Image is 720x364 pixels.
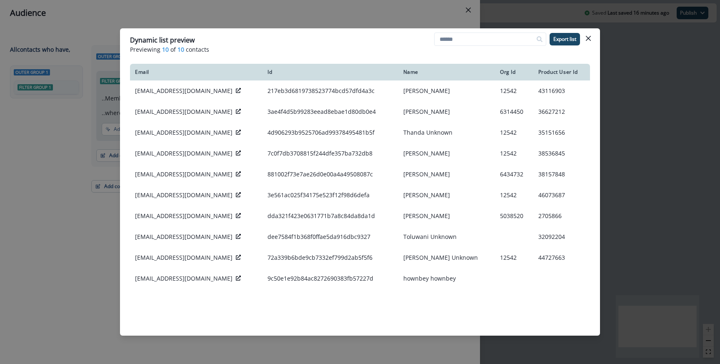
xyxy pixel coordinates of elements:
div: Org Id [500,69,528,75]
td: 72a339b6bde9cb7332ef799d2ab5f5f6 [262,247,398,268]
td: 44727663 [533,247,590,268]
td: 35151656 [533,122,590,143]
td: 12542 [495,185,533,206]
div: Id [267,69,393,75]
td: 2705866 [533,206,590,226]
td: 12542 [495,80,533,101]
td: [PERSON_NAME] [398,185,495,206]
td: dda321f423e0631771b7a8c84da8da1d [262,206,398,226]
div: Product User Id [538,69,585,75]
td: 6314450 [495,101,533,122]
td: 12542 [495,143,533,164]
td: 5038520 [495,206,533,226]
p: [EMAIL_ADDRESS][DOMAIN_NAME] [135,191,232,199]
td: [PERSON_NAME] Unknown [398,247,495,268]
p: Previewing of contacts [130,45,590,54]
p: [EMAIL_ADDRESS][DOMAIN_NAME] [135,128,232,137]
p: Export list [553,36,576,42]
td: 36627212 [533,101,590,122]
span: 10 [177,45,184,54]
td: 7c0f7db3708815f244dfe357ba732db8 [262,143,398,164]
td: hownbey hownbey [398,268,495,289]
p: Dynamic list preview [130,35,195,45]
td: [PERSON_NAME] [398,80,495,101]
p: [EMAIL_ADDRESS][DOMAIN_NAME] [135,233,232,241]
td: 217eb3d6819738523774bcd57dfd4a3c [262,80,398,101]
button: Export list [550,33,580,45]
td: 38157848 [533,164,590,185]
p: [EMAIL_ADDRESS][DOMAIN_NAME] [135,87,232,95]
td: dee7584f1b368f0ffae5da916dbc9327 [262,226,398,247]
td: 3ae4f4d5b99283eead8ebae1d80db0e4 [262,101,398,122]
p: [EMAIL_ADDRESS][DOMAIN_NAME] [135,149,232,158]
td: 38536845 [533,143,590,164]
p: [EMAIL_ADDRESS][DOMAIN_NAME] [135,108,232,116]
button: Close [582,32,595,45]
td: 46073687 [533,185,590,206]
div: Email [135,69,257,75]
p: [EMAIL_ADDRESS][DOMAIN_NAME] [135,212,232,220]
td: [PERSON_NAME] [398,101,495,122]
p: [EMAIL_ADDRESS][DOMAIN_NAME] [135,170,232,178]
td: [PERSON_NAME] [398,164,495,185]
div: Name [403,69,490,75]
td: [PERSON_NAME] [398,143,495,164]
p: [EMAIL_ADDRESS][DOMAIN_NAME] [135,274,232,283]
p: [EMAIL_ADDRESS][DOMAIN_NAME] [135,254,232,262]
td: [PERSON_NAME] [398,206,495,226]
td: Toluwani Unknown [398,226,495,247]
td: 12542 [495,122,533,143]
td: 43116903 [533,80,590,101]
td: 3e561ac025f34175e523f12f98d6defa [262,185,398,206]
td: Thanda Unknown [398,122,495,143]
span: 10 [162,45,169,54]
td: 32092204 [533,226,590,247]
td: 12542 [495,247,533,268]
td: 881002f73e7ae26d0e00a4a49508087c [262,164,398,185]
td: 6434732 [495,164,533,185]
td: 9c50e1e92b84ac8272690383fb57227d [262,268,398,289]
td: 4d906293b9525706ad99378495481b5f [262,122,398,143]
